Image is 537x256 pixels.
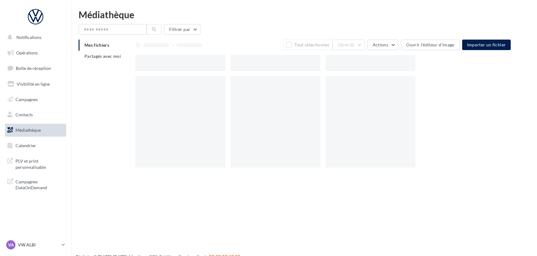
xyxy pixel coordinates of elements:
[4,175,67,193] a: Campagnes DataOnDemand
[17,81,50,87] span: Visibilité en ligne
[16,35,41,40] span: Notifications
[15,96,38,102] span: Campagnes
[84,42,109,48] span: Mes fichiers
[333,40,365,50] button: Gérer(0)
[15,157,64,170] span: PLV et print personnalisable
[79,10,530,19] div: Médiathèque
[4,124,67,137] a: Médiathèque
[15,143,36,148] span: Calendrier
[8,242,14,248] span: VA
[401,40,459,50] button: Ouvrir l'éditeur d'image
[15,127,41,133] span: Médiathèque
[283,40,333,50] button: Tout sélectionner
[4,31,65,44] button: Notifications
[462,40,511,50] button: Importer un fichier
[16,66,51,71] span: Boîte de réception
[4,139,67,152] a: Calendrier
[4,62,67,75] a: Boîte de réception
[18,242,59,248] p: VW ALBI
[84,53,121,59] span: Partagés avec moi
[467,42,506,47] span: Importer un fichier
[16,50,38,55] span: Opérations
[5,239,66,251] a: VA VW ALBI
[4,108,67,121] a: Contacts
[15,177,64,191] span: Campagnes DataOnDemand
[367,40,398,50] button: Actions
[350,42,355,47] span: (0)
[4,154,67,173] a: PLV et print personnalisable
[4,46,67,59] a: Opérations
[4,78,67,91] a: Visibilité en ligne
[4,93,67,106] a: Campagnes
[164,24,200,35] button: Filtrer par
[373,42,388,47] span: Actions
[15,112,33,117] span: Contacts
